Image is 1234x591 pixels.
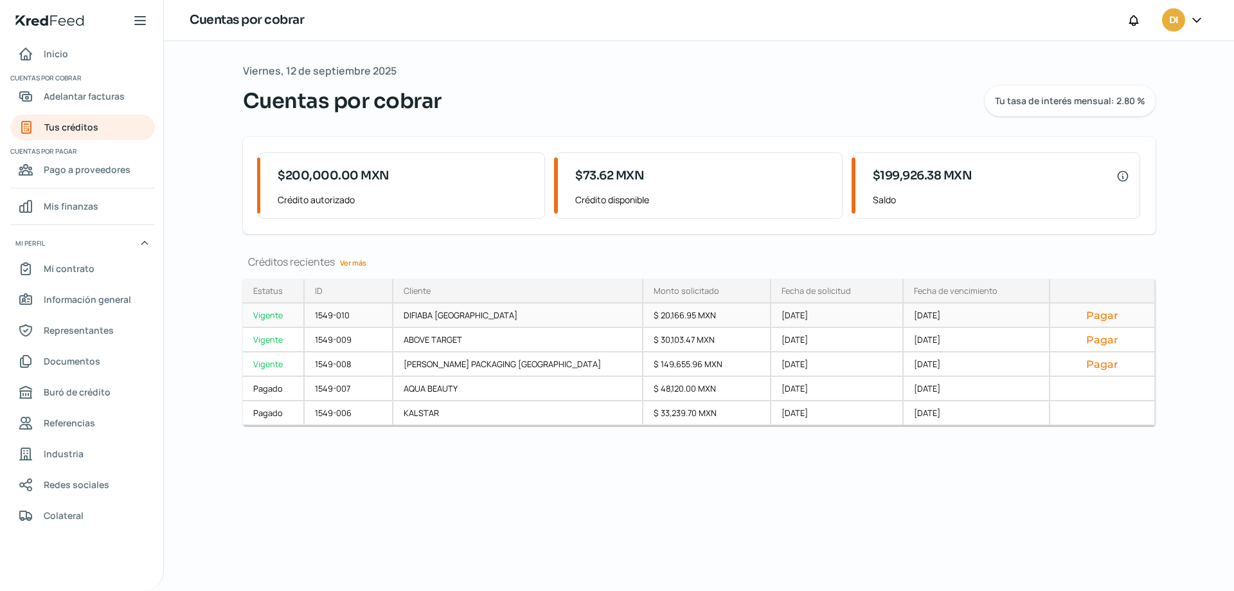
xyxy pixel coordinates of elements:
span: Referencias [44,415,95,431]
button: Pagar [1060,309,1144,322]
a: Documentos [10,349,155,374]
div: Monto solicitado [654,285,719,296]
div: $ 48,120.00 MXN [643,377,772,401]
a: Inicio [10,41,155,67]
a: Pagado [243,377,305,401]
span: Tu tasa de interés mensual: 2.80 % [995,96,1145,105]
div: 1549-008 [305,352,394,377]
a: Representantes [10,318,155,343]
div: $ 20,166.95 MXN [643,304,772,328]
a: Ver más [335,253,371,273]
div: 1549-007 [305,377,394,401]
div: Créditos recientes [243,255,1156,269]
span: Industria [44,446,84,462]
span: Documentos [44,353,100,369]
span: Inicio [44,46,68,62]
div: [DATE] [904,352,1050,377]
a: Redes sociales [10,472,155,498]
div: 1549-010 [305,304,394,328]
div: [DATE] [771,328,904,352]
span: Información general [44,291,131,307]
span: Adelantar facturas [44,88,125,104]
div: 1549-006 [305,401,394,426]
div: [DATE] [904,401,1050,426]
div: KALSTAR [393,401,643,426]
span: $199,926.38 MXN [873,167,972,185]
a: Referencias [10,410,155,436]
a: Vigente [243,352,305,377]
div: $ 30,103.47 MXN [643,328,772,352]
span: $200,000.00 MXN [278,167,389,185]
span: Colateral [44,507,84,523]
div: [DATE] [771,304,904,328]
span: Cuentas por cobrar [10,72,153,84]
span: Saldo [873,192,1129,208]
a: Vigente [243,304,305,328]
button: Pagar [1060,358,1144,370]
span: Mi contrato [44,260,94,277]
div: Fecha de vencimiento [914,285,997,296]
div: ABOVE TARGET [393,328,643,352]
div: Cliente [404,285,431,296]
span: Crédito autorizado [278,192,534,208]
div: AQUA BEAUTY [393,377,643,401]
div: [DATE] [771,401,904,426]
a: Tus créditos [10,114,155,140]
div: [DATE] [771,377,904,401]
span: Mis finanzas [44,198,98,214]
a: Industria [10,441,155,467]
a: Vigente [243,328,305,352]
span: Cuentas por pagar [10,145,153,157]
span: Buró de crédito [44,384,111,400]
div: $ 149,655.96 MXN [643,352,772,377]
span: Representantes [44,322,114,338]
div: DIFIABA [GEOGRAPHIC_DATA] [393,304,643,328]
span: Redes sociales [44,477,109,493]
h1: Cuentas por cobrar [190,11,304,30]
div: Fecha de solicitud [782,285,851,296]
a: Buró de crédito [10,379,155,405]
a: Mis finanzas [10,194,155,219]
a: Colateral [10,503,155,529]
span: DI [1169,13,1178,28]
div: ID [315,285,323,296]
span: Mi perfil [15,237,45,249]
div: Estatus [253,285,283,296]
div: 1549-009 [305,328,394,352]
a: Pagado [243,401,305,426]
span: Cuentas por cobrar [243,86,442,116]
span: Viernes, 12 de septiembre 2025 [243,62,397,80]
button: Pagar [1060,333,1144,346]
a: Mi contrato [10,256,155,282]
div: [DATE] [904,304,1050,328]
span: Crédito disponible [575,192,832,208]
div: [DATE] [904,377,1050,401]
div: [PERSON_NAME] PACKAGING [GEOGRAPHIC_DATA] [393,352,643,377]
span: Pago a proveedores [44,161,130,177]
span: $73.62 MXN [575,167,644,185]
div: [DATE] [771,352,904,377]
a: Adelantar facturas [10,84,155,109]
div: $ 33,239.70 MXN [643,401,772,426]
span: Tus créditos [44,119,98,135]
a: Información general [10,287,155,313]
div: [DATE] [904,328,1050,352]
a: Pago a proveedores [10,157,155,183]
